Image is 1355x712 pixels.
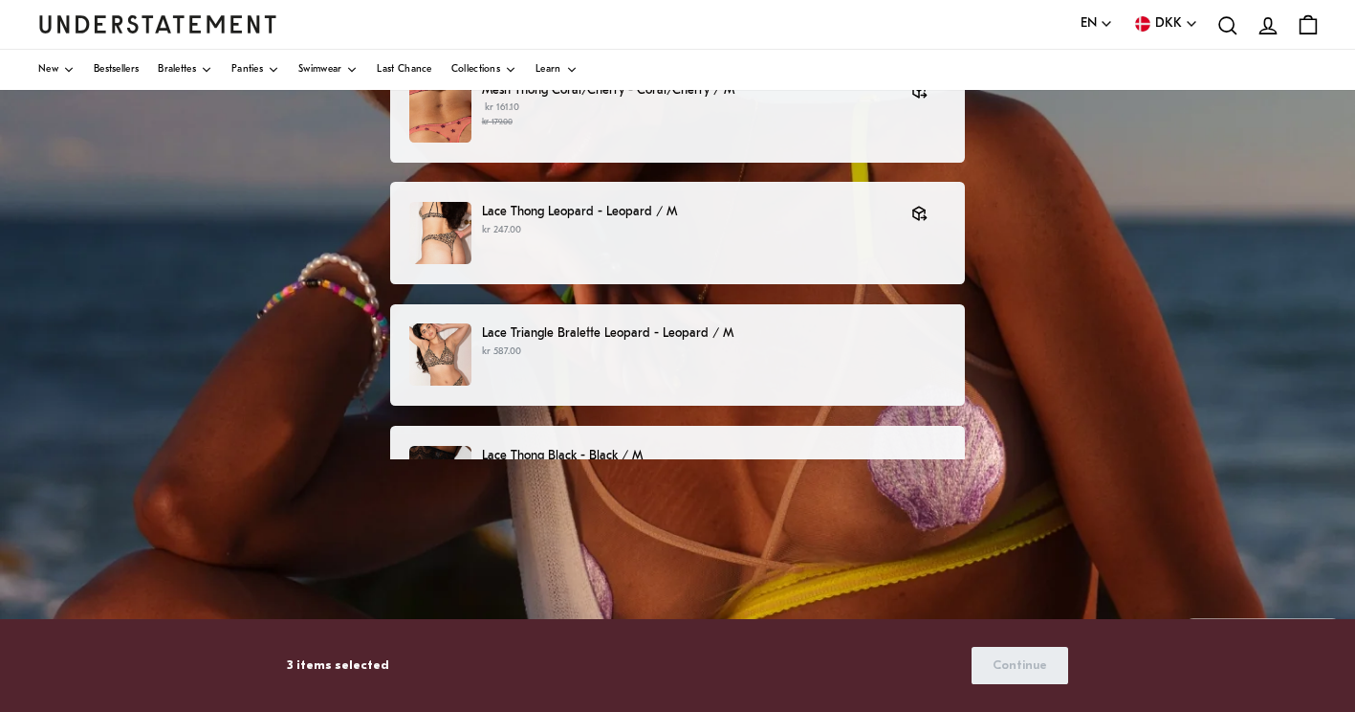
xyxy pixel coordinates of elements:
a: Learn [535,50,578,90]
a: Panties [231,50,279,90]
a: Bralettes [158,50,212,90]
span: Last Chance [377,65,431,75]
strike: kr 179.00 [482,118,513,126]
img: lace-string-black.jpg [409,446,471,508]
a: Last Chance [377,50,431,90]
button: EN [1081,13,1113,34]
p: Lace Thong Black - Black / M [482,446,946,466]
img: lace-thong-gold-leopard-52763539439942.jpg [409,202,471,264]
a: New [38,50,75,90]
p: Lace Thong Leopard - Leopard / M [482,202,892,222]
button: DKK [1132,13,1198,34]
span: Bralettes [158,65,196,75]
span: Collections [451,65,500,75]
p: kr 161.10 [482,100,892,129]
a: Collections [451,50,516,90]
a: Understatement Homepage [38,15,277,33]
p: Mesh Thong Coral/Cherry - Coral/Cherry / M [482,80,892,100]
span: New [38,65,58,75]
span: Learn [535,65,561,75]
a: Bestsellers [94,50,139,90]
img: lace-triangle-bralette-gold-leopard-52769500889414_ca6509f3-eeef-4ed2-8a48-53132d0a5726.jpg [409,323,471,386]
span: Panties [231,65,263,75]
img: 189_246cc00b-718c-4c3a-83aa-836e3b6b3429.jpg [409,80,471,143]
p: kr 247.00 [482,223,892,238]
span: Swimwear [298,65,341,75]
span: EN [1081,13,1097,34]
a: Swimwear [298,50,358,90]
p: Lace Triangle Bralette Leopard - Leopard / M [482,323,946,344]
span: Bestsellers [94,65,139,75]
p: kr 587.00 [482,345,946,360]
span: DKK [1155,13,1182,34]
